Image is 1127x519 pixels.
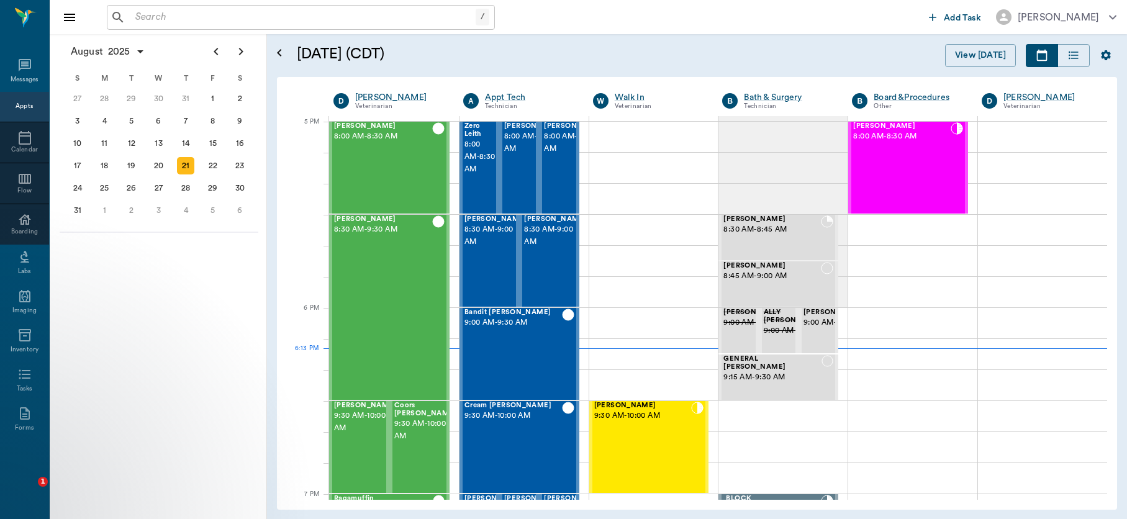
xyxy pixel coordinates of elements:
div: CHECKED_IN, 9:30 AM - 10:00 AM [589,400,709,494]
span: 9:00 AM - 9:15 AM [764,325,826,337]
div: T [118,69,145,88]
div: Thursday, August 7, 2025 [177,112,194,130]
button: Next page [229,39,253,64]
div: Tasks [17,384,32,394]
span: 8:00 AM - 8:30 AM [544,130,606,155]
div: CHECKED_OUT, 8:00 AM - 8:30 AM [459,121,499,214]
div: Appts [16,102,33,111]
span: 8:00 AM - 8:30 AM [853,130,951,143]
div: S [226,69,253,88]
span: 9:30 AM - 10:00 AM [594,410,692,422]
span: [PERSON_NAME] [594,402,692,410]
div: CHECKED_OUT, 8:30 AM - 9:30 AM [329,214,450,400]
div: Saturday, August 16, 2025 [231,135,248,152]
div: Tuesday, August 5, 2025 [123,112,140,130]
div: BOOKED, 8:30 AM - 8:45 AM [718,214,838,261]
span: [PERSON_NAME] [524,215,586,223]
div: Walk In [615,91,704,104]
span: 9:30 AM - 10:00 AM [464,410,562,422]
span: 8:45 AM - 9:00 AM [723,270,821,282]
span: Coors [PERSON_NAME] [394,402,456,418]
div: Technician [485,101,574,112]
div: B [852,93,867,109]
div: Tuesday, August 19, 2025 [123,157,140,174]
div: Monday, August 11, 2025 [96,135,113,152]
div: Sunday, August 17, 2025 [69,157,86,174]
span: 8:30 AM - 9:30 AM [334,223,432,236]
button: Close drawer [57,5,82,30]
div: Imaging [12,306,37,315]
span: [PERSON_NAME] [723,215,821,223]
div: Wednesday, August 27, 2025 [150,179,168,197]
span: [PERSON_NAME] [723,262,821,270]
button: [PERSON_NAME] [986,6,1126,29]
span: August [68,43,106,60]
span: 9:30 AM - 10:00 AM [394,418,456,443]
div: CHECKED_OUT, 8:30 AM - 9:00 AM [519,214,579,307]
div: Thursday, August 14, 2025 [177,135,194,152]
div: Wednesday, September 3, 2025 [150,202,168,219]
div: D [982,93,997,109]
div: 7 PM [287,488,319,519]
span: [PERSON_NAME] [504,122,566,130]
div: Wednesday, August 6, 2025 [150,112,168,130]
div: W [593,93,609,109]
span: [PERSON_NAME] [853,122,951,130]
span: [PERSON_NAME] [334,215,432,223]
a: Bath & Surgery [744,91,833,104]
div: Other [874,101,963,112]
div: Sunday, August 3, 2025 [69,112,86,130]
span: ALLY [PERSON_NAME] [764,309,826,325]
div: Monday, July 28, 2025 [96,90,113,107]
button: August2025 [65,39,152,64]
div: Friday, August 15, 2025 [204,135,222,152]
div: Friday, August 8, 2025 [204,112,222,130]
div: CHECKED_OUT, 9:30 AM - 10:00 AM [329,400,389,494]
button: Open calendar [272,29,287,77]
div: Wednesday, August 20, 2025 [150,157,168,174]
div: Tuesday, August 12, 2025 [123,135,140,152]
span: BLOCK [726,495,821,503]
span: 9:15 AM - 9:30 AM [723,371,821,384]
span: 9:30 AM - 10:00 AM [334,410,396,435]
span: 8:00 AM - 8:30 AM [464,138,496,176]
div: Messages [11,75,39,84]
span: [PERSON_NAME] [723,309,785,317]
span: [PERSON_NAME] [504,495,566,503]
div: CHECKED_OUT, 8:00 AM - 8:30 AM [539,121,579,214]
div: Sunday, August 31, 2025 [69,202,86,219]
div: Thursday, August 28, 2025 [177,179,194,197]
a: [PERSON_NAME] [355,91,445,104]
span: 8:30 AM - 9:00 AM [524,223,586,248]
span: [PERSON_NAME] [464,215,527,223]
span: [PERSON_NAME] [334,122,432,130]
div: NOT_CONFIRMED, 8:45 AM - 9:00 AM [718,261,838,307]
span: 9:00 AM - 9:15 AM [723,317,785,329]
span: Cream [PERSON_NAME] [464,402,562,410]
div: NOT_CONFIRMED, 9:15 AM - 9:30 AM [718,354,838,400]
div: Veterinarian [615,101,704,112]
span: 8:00 AM - 8:30 AM [334,130,432,143]
div: Tuesday, September 2, 2025 [123,202,140,219]
button: Previous page [204,39,229,64]
div: Monday, August 25, 2025 [96,179,113,197]
div: Tuesday, July 29, 2025 [123,90,140,107]
div: NOT_CONFIRMED, 9:00 AM - 9:15 AM [799,307,838,354]
input: Search [130,9,476,26]
span: [PERSON_NAME] [803,309,866,317]
div: Saturday, August 9, 2025 [231,112,248,130]
span: [PERSON_NAME] [544,495,606,503]
div: Monday, August 4, 2025 [96,112,113,130]
div: Friday, August 29, 2025 [204,179,222,197]
div: Labs [18,267,31,276]
div: Saturday, August 2, 2025 [231,90,248,107]
div: 6 PM [287,302,319,333]
iframe: Intercom notifications message [9,399,258,485]
a: Board &Procedures [874,91,963,104]
div: Friday, September 5, 2025 [204,202,222,219]
div: Sunday, July 27, 2025 [69,90,86,107]
div: 5 PM [287,115,319,147]
span: 8:30 AM - 8:45 AM [723,223,821,236]
span: [PERSON_NAME] [464,495,527,503]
